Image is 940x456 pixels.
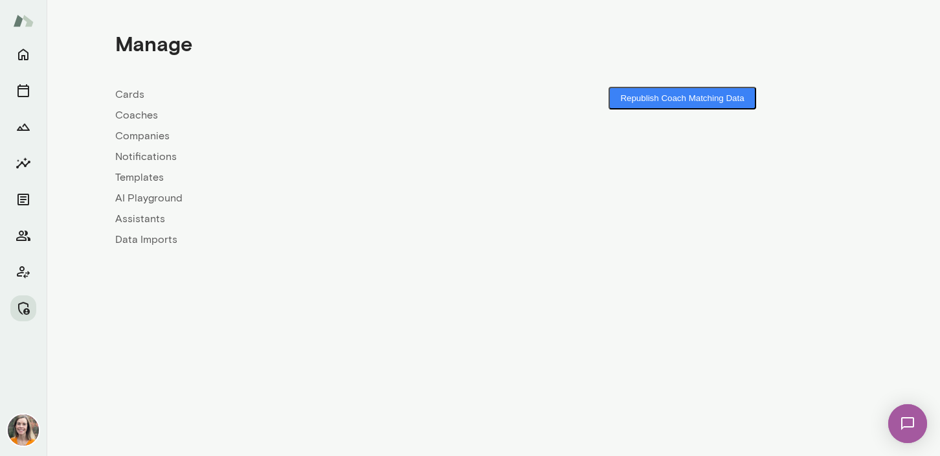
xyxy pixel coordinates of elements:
button: Client app [10,259,36,285]
img: Mento [13,8,34,33]
a: Cards [115,87,493,102]
a: Templates [115,170,493,185]
img: Carrie Kelly [8,415,39,446]
button: Members [10,223,36,249]
a: AI Playground [115,190,493,206]
a: Coaches [115,108,493,123]
button: Manage [10,295,36,321]
h4: Manage [115,31,192,56]
button: Sessions [10,78,36,104]
a: Notifications [115,149,493,165]
a: Data Imports [115,232,493,247]
button: Republish Coach Matching Data [609,87,755,109]
a: Assistants [115,211,493,227]
button: Growth Plan [10,114,36,140]
a: Companies [115,128,493,144]
button: Documents [10,187,36,212]
button: Insights [10,150,36,176]
button: Home [10,41,36,67]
